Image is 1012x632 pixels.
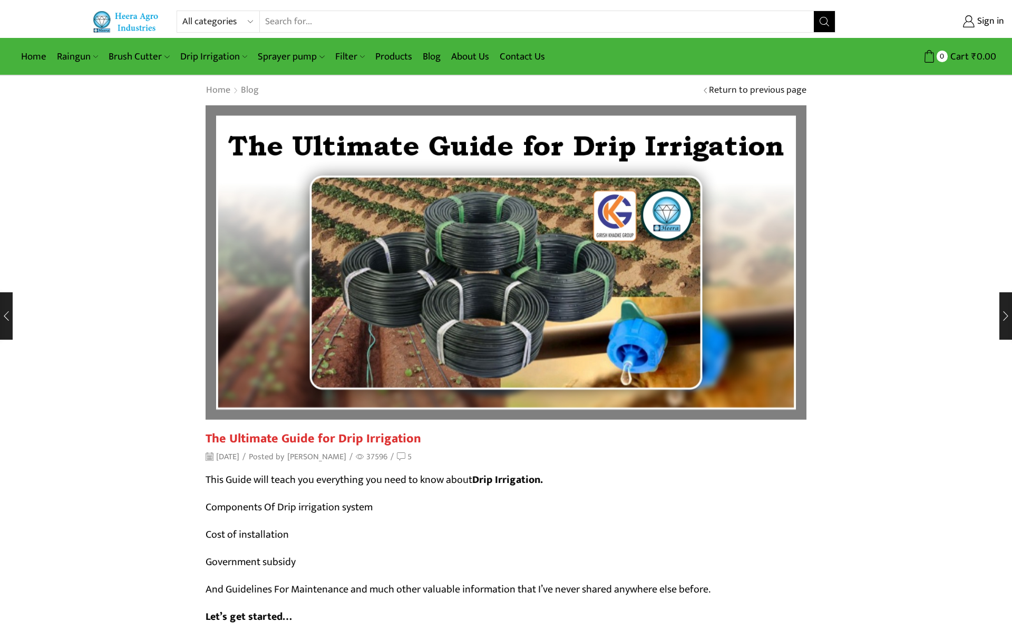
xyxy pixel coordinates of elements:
a: Blog [240,84,259,97]
a: Blog [417,44,446,69]
bdi: 0.00 [971,48,996,65]
button: Search button [814,11,835,32]
span: Cart [948,50,969,64]
p: And Guidelines For Maintenance and much other valuable information that I’ve never shared anywher... [206,581,806,598]
a: Contact Us [494,44,550,69]
div: Posted by [206,451,412,463]
span: / [391,451,394,463]
span: 0 [937,51,948,62]
a: [PERSON_NAME] [287,451,346,463]
a: Filter [330,44,370,69]
a: About Us [446,44,494,69]
span: ₹ [971,48,977,65]
a: 0 Cart ₹0.00 [846,47,996,66]
a: Home [16,44,52,69]
a: 5 [397,451,412,463]
a: Raingun [52,44,103,69]
a: Sprayer pump [252,44,329,69]
span: / [242,451,246,463]
span: Sign in [975,15,1004,28]
span: / [349,451,353,463]
img: ulimate guide for drip irrigation [206,105,806,420]
a: Drip Irrigation [175,44,252,69]
a: Sign in [851,12,1004,31]
p: Government subsidy [206,554,806,570]
a: Products [370,44,417,69]
h2: The Ultimate Guide for Drip Irrigation [206,431,806,447]
input: Search for... [260,11,814,32]
a: Brush Cutter [103,44,174,69]
strong: Drip Irrigation. [472,471,543,489]
p: Cost of installation [206,526,806,543]
p: This Guide will teach you everything you need to know about [206,471,806,488]
span: 5 [407,450,412,463]
strong: Let’s get started… [206,608,292,626]
a: Home [206,84,231,97]
p: Components Of Drip irrigation system [206,499,806,516]
time: [DATE] [206,451,239,463]
span: 37596 [356,451,387,463]
a: Return to previous page [709,84,806,97]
